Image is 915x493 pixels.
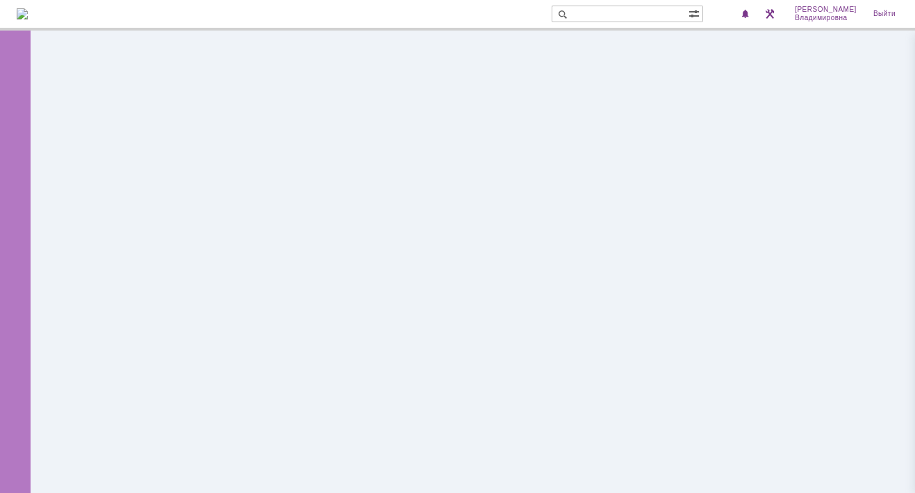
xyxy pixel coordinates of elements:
a: Перейти на домашнюю страницу [17,8,28,19]
span: [PERSON_NAME] [795,6,857,14]
img: logo [17,8,28,19]
span: Расширенный поиск [689,6,702,19]
a: Перейти в интерфейс администратора [761,6,778,22]
span: Владимировна [795,14,857,22]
